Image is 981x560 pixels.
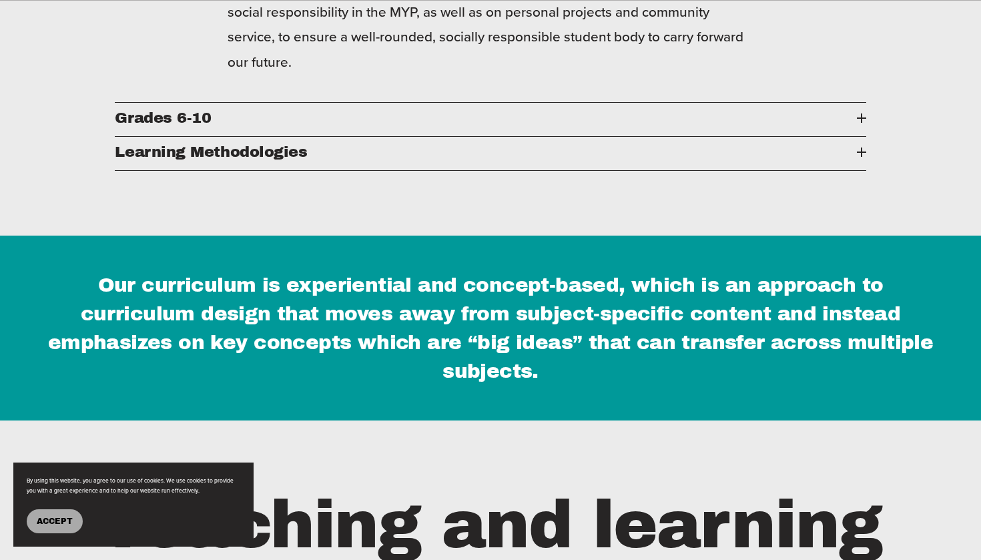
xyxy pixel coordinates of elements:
button: Grades 6-10 [115,103,866,136]
button: Learning Methodologies [115,137,866,170]
p: By using this website, you agree to our use of cookies. We use cookies to provide you with a grea... [27,476,240,497]
section: Cookie banner [13,463,254,547]
h3: Our curriculum is experiential and concept-based, which is an approach to curriculum design that ... [39,271,942,385]
span: Grades 6-10 [115,109,856,126]
span: Learning Methodologies [115,144,856,160]
span: Accept [37,517,73,526]
button: Accept [27,509,83,533]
